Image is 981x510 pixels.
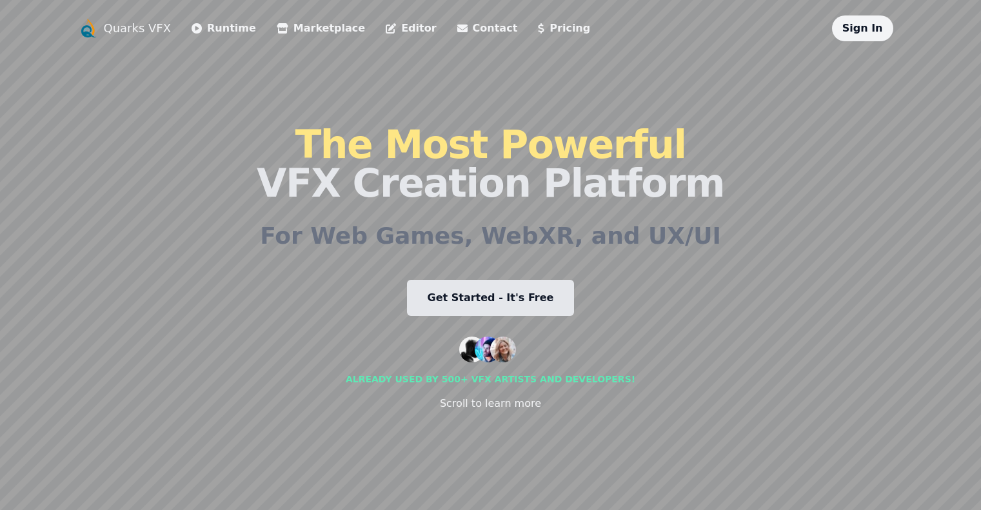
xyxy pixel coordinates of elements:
[104,19,172,37] a: Quarks VFX
[842,22,883,34] a: Sign In
[538,21,590,36] a: Pricing
[475,337,500,362] img: customer 2
[459,337,485,362] img: customer 1
[440,396,541,411] div: Scroll to learn more
[192,21,256,36] a: Runtime
[457,21,518,36] a: Contact
[277,21,365,36] a: Marketplace
[490,337,516,362] img: customer 3
[386,21,436,36] a: Editor
[257,125,724,202] h1: VFX Creation Platform
[346,373,635,386] div: Already used by 500+ vfx artists and developers!
[295,122,686,167] span: The Most Powerful
[260,223,721,249] h2: For Web Games, WebXR, and UX/UI
[407,280,575,316] a: Get Started - It's Free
